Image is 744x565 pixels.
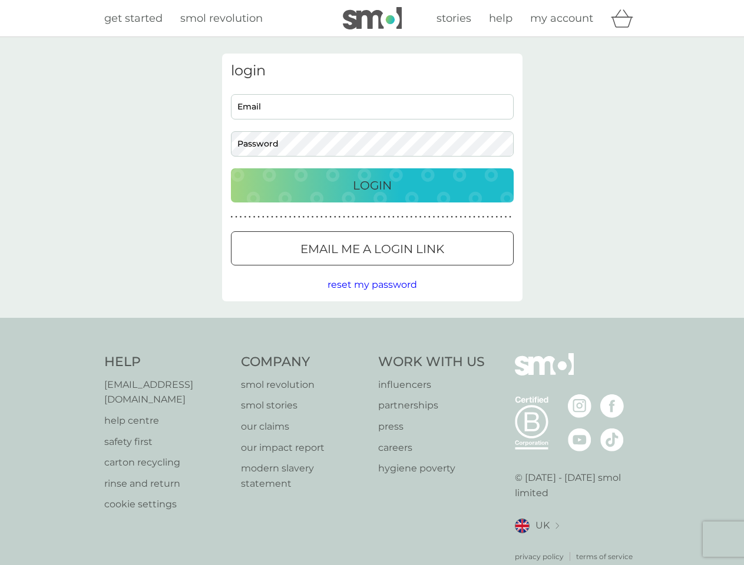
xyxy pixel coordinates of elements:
[428,214,431,220] p: ●
[298,214,300,220] p: ●
[378,419,485,434] a: press
[343,7,402,29] img: smol
[241,353,366,371] h4: Company
[378,398,485,413] a: partnerships
[600,394,624,418] img: visit the smol Facebook page
[515,353,574,393] img: smol
[343,214,345,220] p: ●
[328,279,417,290] span: reset my password
[104,377,230,407] a: [EMAIL_ADDRESS][DOMAIN_NAME]
[478,214,480,220] p: ●
[241,398,366,413] a: smol stories
[378,461,485,476] p: hygiene poverty
[104,434,230,450] a: safety first
[104,413,230,428] p: help centre
[285,214,287,220] p: ●
[378,377,485,393] p: influencers
[415,214,417,220] p: ●
[289,214,292,220] p: ●
[530,12,593,25] span: my account
[379,214,381,220] p: ●
[241,440,366,456] a: our impact report
[489,12,512,25] span: help
[312,214,314,220] p: ●
[352,214,354,220] p: ●
[555,523,559,529] img: select a new location
[339,214,341,220] p: ●
[464,214,467,220] p: ●
[249,214,251,220] p: ●
[231,62,514,79] h3: login
[320,214,323,220] p: ●
[104,476,230,491] a: rinse and return
[469,214,471,220] p: ●
[530,10,593,27] a: my account
[378,440,485,456] p: careers
[411,214,413,220] p: ●
[370,214,372,220] p: ●
[509,214,511,220] p: ●
[104,10,163,27] a: get started
[235,214,237,220] p: ●
[491,214,494,220] p: ●
[262,214,264,220] p: ●
[253,214,256,220] p: ●
[328,277,417,293] button: reset my password
[104,12,163,25] span: get started
[267,214,269,220] p: ●
[244,214,246,220] p: ●
[451,214,453,220] p: ●
[348,214,350,220] p: ●
[375,214,377,220] p: ●
[276,214,278,220] p: ●
[487,214,489,220] p: ●
[104,497,230,512] a: cookie settings
[495,214,498,220] p: ●
[535,518,550,533] span: UK
[401,214,404,220] p: ●
[437,10,471,27] a: stories
[437,12,471,25] span: stories
[293,214,296,220] p: ●
[231,231,514,265] button: Email me a login link
[303,214,305,220] p: ●
[104,455,230,470] a: carton recycling
[329,214,332,220] p: ●
[334,214,336,220] p: ●
[482,214,485,220] p: ●
[406,214,408,220] p: ●
[180,12,263,25] span: smol revolution
[419,214,422,220] p: ●
[280,214,282,220] p: ●
[455,214,458,220] p: ●
[505,214,507,220] p: ●
[515,551,564,562] a: privacy policy
[231,214,233,220] p: ●
[515,470,640,500] p: © [DATE] - [DATE] smol limited
[361,214,363,220] p: ●
[241,461,366,491] a: modern slavery statement
[437,214,439,220] p: ●
[600,428,624,451] img: visit the smol Tiktok page
[388,214,390,220] p: ●
[356,214,359,220] p: ●
[231,168,514,202] button: Login
[611,6,640,30] div: basket
[325,214,328,220] p: ●
[241,419,366,434] a: our claims
[271,214,273,220] p: ●
[241,377,366,393] a: smol revolution
[515,519,530,533] img: UK flag
[353,176,392,195] p: Login
[442,214,444,220] p: ●
[180,10,263,27] a: smol revolution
